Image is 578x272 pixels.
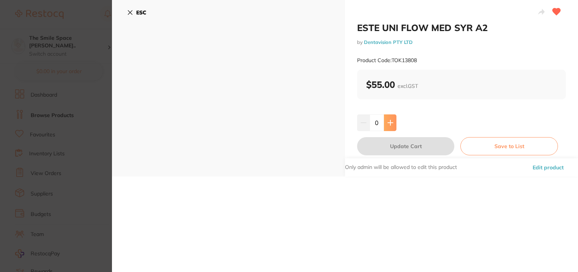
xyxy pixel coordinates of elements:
[530,158,566,177] button: Edit product
[366,79,418,90] b: $55.00
[357,137,454,155] button: Update Cart
[357,39,566,45] small: by
[345,164,457,171] p: Only admin will be allowed to edit this product
[357,22,566,33] h2: ESTE UNI FLOW MED SYR A2
[364,39,413,45] a: Dentavision PTY LTD
[460,137,558,155] button: Save to List
[357,57,417,64] small: Product Code: TOK13808
[127,6,146,19] button: ESC
[398,83,418,89] span: excl. GST
[136,9,146,16] b: ESC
